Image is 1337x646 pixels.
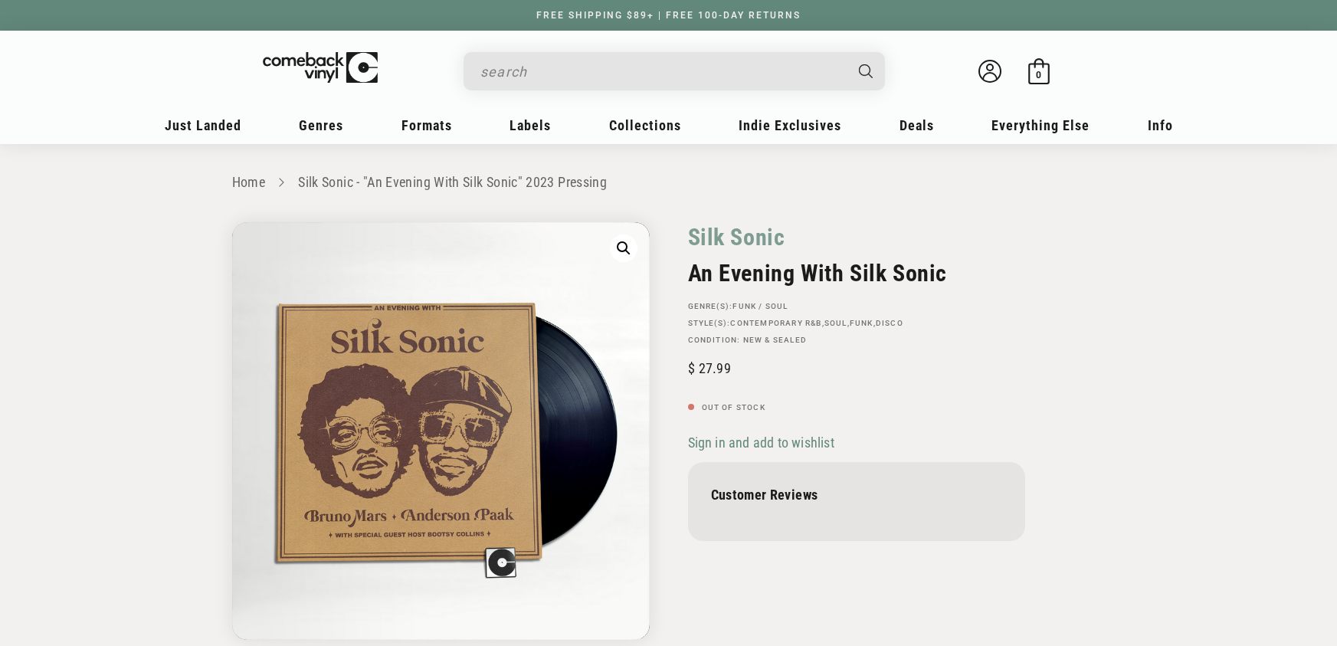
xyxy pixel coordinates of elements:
[688,403,1025,412] p: Out of stock
[688,360,695,376] span: $
[464,52,885,90] div: Search
[730,319,821,327] a: Contemporary R&B
[299,117,343,133] span: Genres
[609,117,681,133] span: Collections
[480,56,844,87] input: search
[688,260,1025,287] h2: An Evening With Silk Sonic
[876,319,903,327] a: Disco
[845,52,886,90] button: Search
[232,174,265,190] a: Home
[688,222,785,252] a: Silk Sonic
[1036,69,1041,80] span: 0
[900,117,934,133] span: Deals
[688,434,839,451] button: Sign in and add to wishlist
[732,302,788,310] a: Funk / Soul
[688,434,834,451] span: Sign in and add to wishlist
[510,117,551,133] span: Labels
[521,10,816,21] a: FREE SHIPPING $89+ | FREE 100-DAY RETURNS
[824,319,847,327] a: Soul
[711,487,1002,503] p: Customer Reviews
[165,117,241,133] span: Just Landed
[232,172,1106,194] nav: breadcrumbs
[739,117,841,133] span: Indie Exclusives
[688,302,1025,311] p: GENRE(S):
[1148,117,1173,133] span: Info
[688,319,1025,328] p: STYLE(S): , , ,
[688,360,731,376] span: 27.99
[298,174,607,190] a: Silk Sonic - "An Evening With Silk Sonic" 2023 Pressing
[688,336,1025,345] p: Condition: New & Sealed
[850,319,873,327] a: Funk
[401,117,452,133] span: Formats
[991,117,1090,133] span: Everything Else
